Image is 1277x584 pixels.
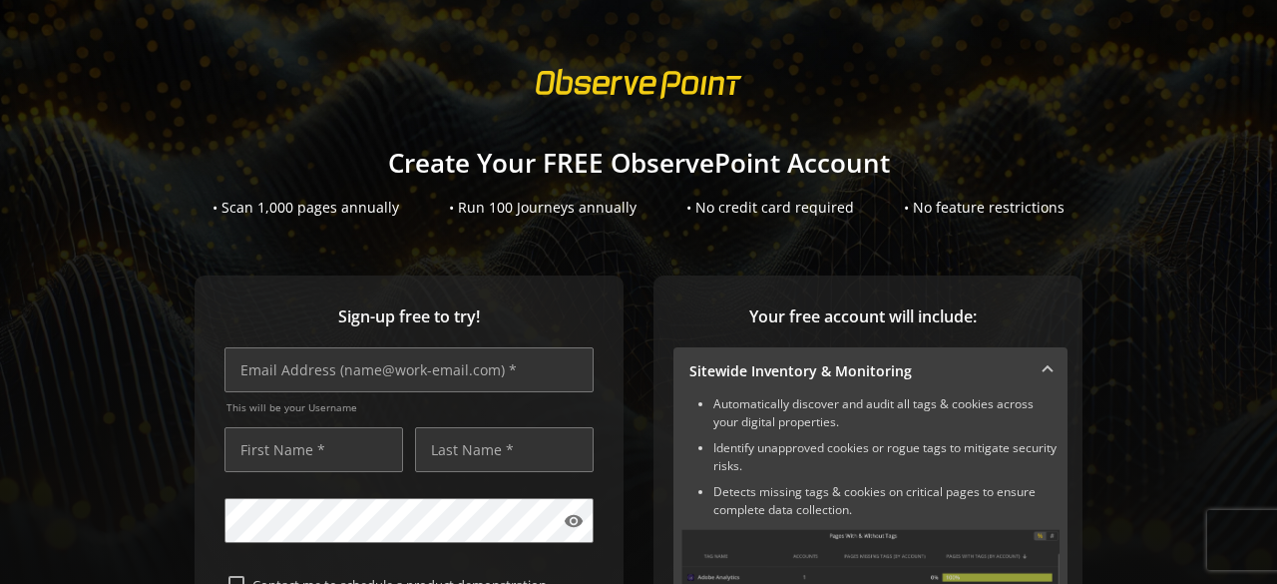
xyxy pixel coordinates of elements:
[904,198,1064,218] div: • No feature restrictions
[686,198,854,218] div: • No credit card required
[449,198,637,218] div: • Run 100 Journeys annually
[224,347,594,392] input: Email Address (name@work-email.com) *
[713,483,1060,519] li: Detects missing tags & cookies on critical pages to ensure complete data collection.
[673,305,1053,328] span: Your free account will include:
[713,395,1060,431] li: Automatically discover and audit all tags & cookies across your digital properties.
[673,347,1067,395] mat-expansion-panel-header: Sitewide Inventory & Monitoring
[564,511,584,531] mat-icon: visibility
[224,427,403,472] input: First Name *
[415,427,594,472] input: Last Name *
[213,198,399,218] div: • Scan 1,000 pages annually
[224,305,594,328] span: Sign-up free to try!
[226,400,594,414] span: This will be your Username
[689,361,1028,381] mat-panel-title: Sitewide Inventory & Monitoring
[713,439,1060,475] li: Identify unapproved cookies or rogue tags to mitigate security risks.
